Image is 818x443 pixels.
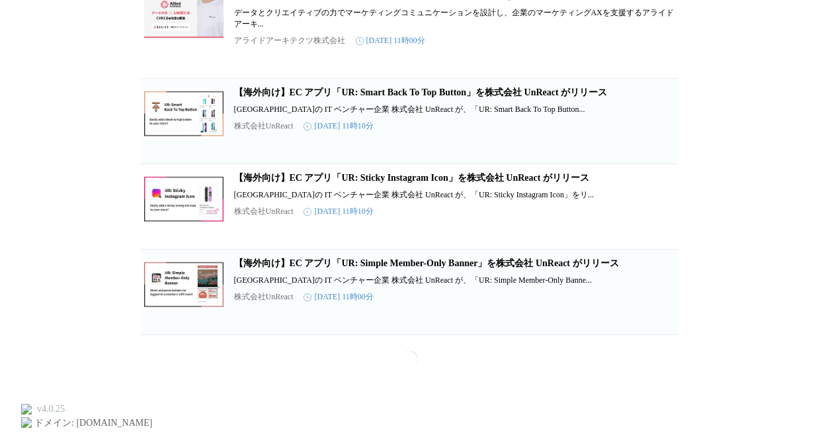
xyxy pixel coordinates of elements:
[21,21,32,32] img: logo_orange.svg
[144,172,224,225] img: 【海外向け】EC アプリ「UR: Sticky Instagram Icon」を株式会社 UnReact がリリース
[234,7,675,30] p: データとクリエイティブの力でマーケティングコミュニケーションを設計し、企業のマーケティングAXを支援するアライドアーキ...
[234,104,675,115] p: [GEOGRAPHIC_DATA]の IT ベンチャー企業 株式会社 UnReact が、「UR: Smart Back To Top Button...
[234,291,294,303] p: 株式会社UnReact
[144,87,224,140] img: 【海外向け】EC アプリ「UR: Smart Back To Top Button」を株式会社 UnReact がリリース
[60,79,110,88] div: ドメイン概要
[234,173,589,183] a: 【海外向け】EC アプリ「UR: Sticky Instagram Icon」を株式会社 UnReact がリリース
[234,206,294,217] p: 株式会社UnReact
[234,258,619,268] a: 【海外向け】EC アプリ「UR: Simple Member-Only Banner」を株式会社 UnReact がリリース
[153,79,213,88] div: キーワード流入
[234,35,345,46] p: アライドアーキテクツ株式会社
[234,189,675,201] p: [GEOGRAPHIC_DATA]の IT ベンチャー企業 株式会社 UnReact が、「UR: Sticky Instagram Icon」をリ...
[304,121,373,132] time: [DATE] 11時10分
[234,121,294,132] p: 株式会社UnReact
[234,87,608,97] a: 【海外向け】EC アプリ「UR: Smart Back To Top Button」を株式会社 UnReact がリリース
[304,291,373,303] time: [DATE] 11時00分
[144,258,224,311] img: 【海外向け】EC アプリ「UR: Simple Member-Only Banner」を株式会社 UnReact がリリース
[21,34,32,46] img: website_grey.svg
[139,78,149,89] img: tab_keywords_by_traffic_grey.svg
[34,34,153,46] div: ドメイン: [DOMAIN_NAME]
[234,275,675,286] p: [GEOGRAPHIC_DATA]の IT ベンチャー企業 株式会社 UnReact が、「UR: Simple Member-Only Banne...
[37,21,65,32] div: v 4.0.25
[356,35,425,46] time: [DATE] 11時00分
[45,78,56,89] img: tab_domain_overview_orange.svg
[304,206,373,217] time: [DATE] 11時10分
